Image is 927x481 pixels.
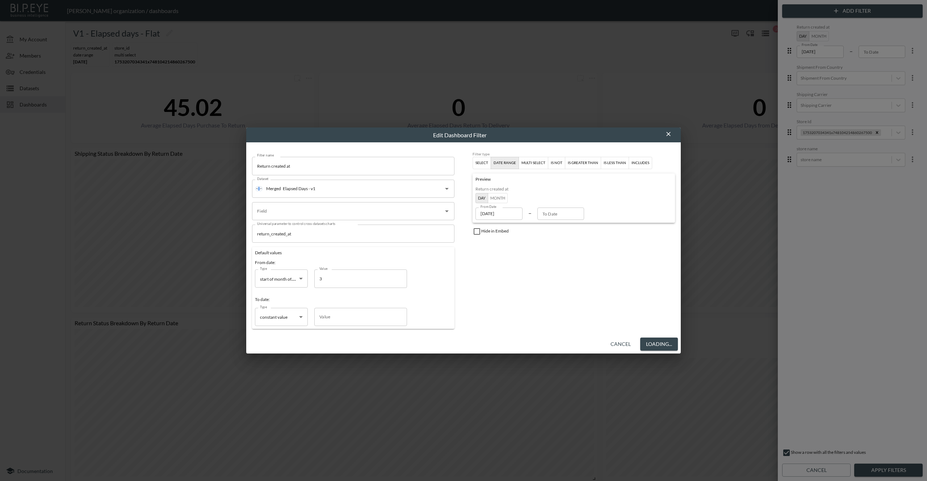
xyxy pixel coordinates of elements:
[519,157,548,169] button: multi select
[473,152,675,157] div: Filter type
[568,160,598,166] div: is greater than
[475,160,488,166] div: Select
[565,157,601,169] button: is greater than
[442,206,452,216] button: Open
[488,193,508,203] button: Month
[475,193,488,203] button: Day
[319,266,328,271] label: Value
[608,338,634,351] button: Cancel
[255,260,452,269] div: From date:
[255,185,263,192] img: inner join icon
[521,160,545,166] div: multi select
[473,157,491,169] button: Select
[494,160,516,166] div: date range
[260,305,267,309] label: Type
[475,186,584,193] div: Return created at
[255,250,452,260] div: Default value s
[260,314,288,320] span: constant value
[255,288,452,306] div: To date:
[537,208,584,220] input: YYYY-MM-DD
[260,275,298,282] span: start of month offset
[257,176,269,181] label: Dataset
[260,266,267,271] label: Type
[257,221,335,226] label: Universal parameter to control cross-datasets charts
[473,223,675,236] div: Hide in Embed
[266,185,281,192] p: Merged
[281,183,431,195] input: Select dataset
[528,209,532,217] p: –
[548,157,565,169] button: is not
[604,160,626,166] div: is less than
[255,130,665,140] div: Edit Dashboard Filter
[640,338,678,351] button: Loading...
[257,153,274,158] label: Filter name
[601,157,629,169] button: is less than
[551,160,562,166] div: is not
[481,204,496,209] label: From Date
[632,160,649,166] div: includes
[629,157,652,169] button: includes
[442,184,452,194] button: Open
[491,157,519,169] button: date range
[475,208,523,220] input: YYYY-MM-DD
[475,176,672,186] div: Preview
